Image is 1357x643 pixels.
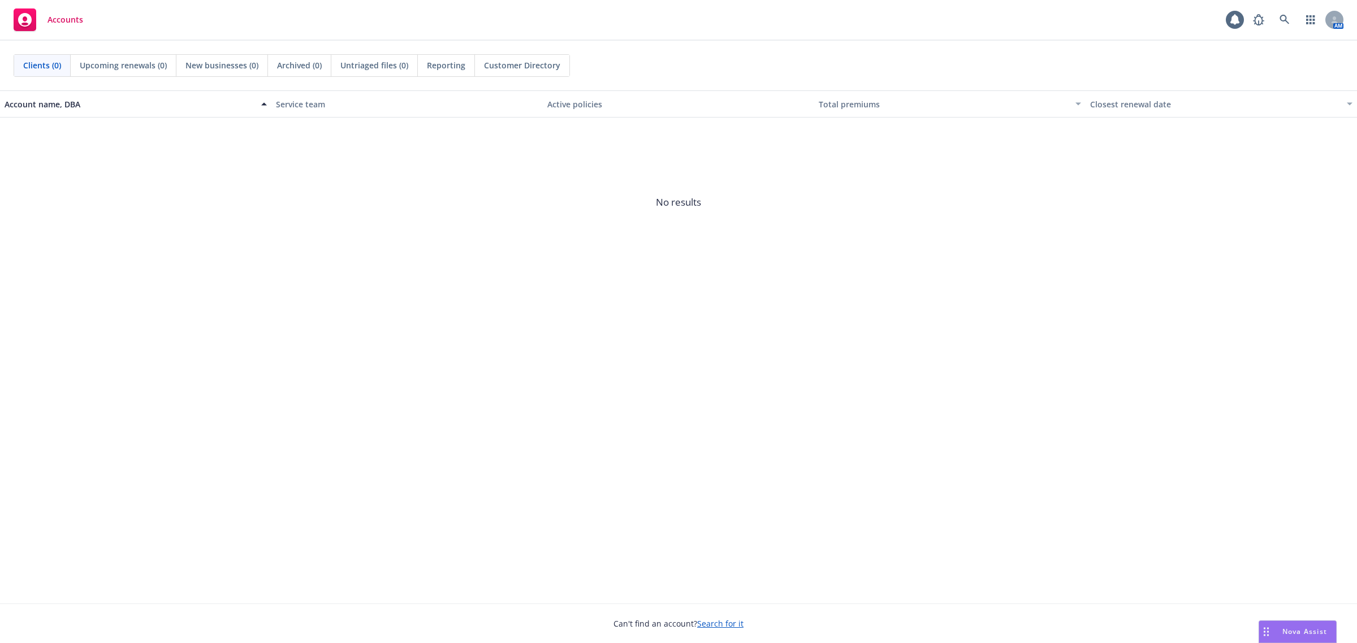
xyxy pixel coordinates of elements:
a: Search for it [697,618,744,629]
span: Nova Assist [1282,627,1327,636]
span: New businesses (0) [185,59,258,71]
button: Active policies [543,90,814,118]
div: Active policies [547,98,810,110]
span: Reporting [427,59,465,71]
span: Can't find an account? [613,618,744,629]
span: Accounts [47,15,83,24]
button: Closest renewal date [1086,90,1357,118]
span: Upcoming renewals (0) [80,59,167,71]
a: Search [1273,8,1296,31]
button: Nova Assist [1259,620,1337,643]
button: Total premiums [814,90,1086,118]
span: Untriaged files (0) [340,59,408,71]
span: Clients (0) [23,59,61,71]
div: Total premiums [819,98,1069,110]
div: Service team [276,98,538,110]
a: Switch app [1299,8,1322,31]
span: Archived (0) [277,59,322,71]
a: Report a Bug [1247,8,1270,31]
span: Customer Directory [484,59,560,71]
a: Accounts [9,4,88,36]
div: Drag to move [1259,621,1273,642]
div: Closest renewal date [1090,98,1340,110]
button: Service team [271,90,543,118]
div: Account name, DBA [5,98,254,110]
